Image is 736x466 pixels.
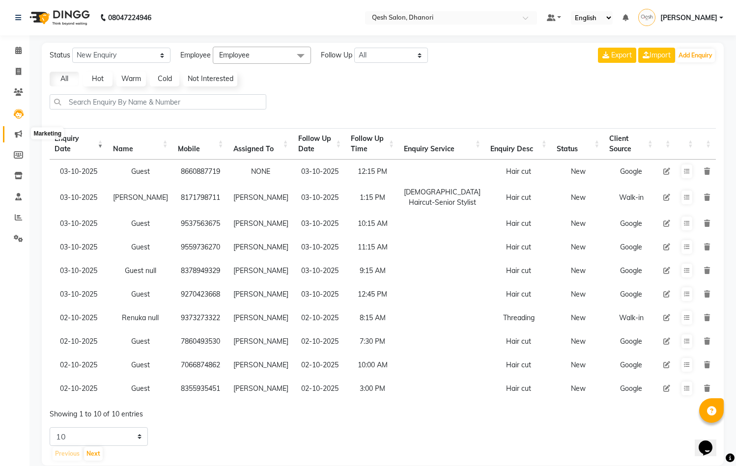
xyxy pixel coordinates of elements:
td: 8355935451 [173,377,228,400]
td: 12:15 PM [346,160,399,183]
td: [PERSON_NAME] [228,282,293,306]
td: 8171798711 [173,183,228,212]
td: Walk-in [604,306,658,329]
div: Threading [490,313,547,323]
th: Enquiry Service : activate to sort column ascending [399,128,485,160]
span: Status [50,50,70,60]
span: Employee [219,51,250,59]
td: 02-10-2025 [293,306,346,329]
td: 9:15 AM [346,259,399,282]
span: Export [611,51,632,59]
td: 10:00 AM [346,353,399,377]
th: Name: activate to sort column ascending [108,128,173,160]
span: [PERSON_NAME] [660,13,717,23]
td: 12:45 PM [346,282,399,306]
a: Import [638,48,675,63]
td: 02-10-2025 [293,353,346,377]
td: 03-10-2025 [293,282,346,306]
div: Hair cut [490,360,547,370]
td: Guest [108,160,173,183]
th: Status: activate to sort column ascending [552,128,604,160]
img: Gagandeep Arora [638,9,655,26]
td: Google [604,212,658,235]
td: New [552,306,604,329]
button: Next [84,447,103,461]
th: Assigned To : activate to sort column ascending [228,128,293,160]
div: Hair cut [490,166,547,177]
td: 11:15 AM [346,235,399,259]
td: 03-10-2025 [50,183,108,212]
td: 9270423668 [173,282,228,306]
td: Guest [108,353,173,377]
td: New [552,160,604,183]
td: New [552,329,604,353]
td: Google [604,160,658,183]
div: Hair cut [490,384,547,394]
td: 03-10-2025 [293,183,346,212]
th: Enquiry Date: activate to sort column ascending [50,128,108,160]
td: 02-10-2025 [50,329,108,353]
iframe: chat widget [695,427,726,456]
th: : activate to sort column ascending [676,128,698,160]
td: Guest [108,377,173,400]
td: Renuka null [108,306,173,329]
td: 7066874862 [173,353,228,377]
a: All [50,72,79,86]
td: 03-10-2025 [293,259,346,282]
td: Google [604,329,658,353]
td: New [552,282,604,306]
th: : activate to sort column ascending [658,128,676,160]
td: Guest [108,212,173,235]
td: Google [604,282,658,306]
td: Google [604,235,658,259]
td: 03-10-2025 [293,160,346,183]
div: Hair cut [490,242,547,252]
td: 03-10-2025 [293,235,346,259]
td: [PERSON_NAME] [228,329,293,353]
div: Showing 1 to 10 of 10 entries [50,403,319,419]
td: [PERSON_NAME] [228,306,293,329]
a: Cold [150,72,179,86]
td: Google [604,353,658,377]
a: Hot [83,72,113,86]
div: Hair cut [490,266,547,276]
a: Warm [116,72,146,86]
td: 9559736270 [173,235,228,259]
td: New [552,183,604,212]
b: 08047224946 [108,4,151,31]
td: 9537563675 [173,212,228,235]
td: 8660887719 [173,160,228,183]
th: Mobile : activate to sort column ascending [173,128,228,160]
td: 9373273322 [173,306,228,329]
span: Employee [180,50,211,60]
th: Enquiry Desc: activate to sort column ascending [485,128,552,160]
td: 02-10-2025 [293,329,346,353]
td: 03-10-2025 [50,160,108,183]
td: [PERSON_NAME] [228,259,293,282]
td: 02-10-2025 [293,377,346,400]
div: Hair cut [490,336,547,347]
td: Google [604,377,658,400]
button: Export [598,48,636,63]
td: Google [604,259,658,282]
td: 1:15 PM [346,183,399,212]
td: Guest null [108,259,173,282]
td: [PERSON_NAME] [108,183,173,212]
td: [PERSON_NAME] [228,353,293,377]
td: 03-10-2025 [50,259,108,282]
div: Hair cut [490,219,547,229]
th: : activate to sort column ascending [698,128,716,160]
td: Guest [108,235,173,259]
a: Not Interested [183,72,237,86]
td: New [552,353,604,377]
td: 10:15 AM [346,212,399,235]
img: logo [25,4,92,31]
td: Guest [108,282,173,306]
td: 02-10-2025 [50,353,108,377]
td: New [552,235,604,259]
th: Client Source: activate to sort column ascending [604,128,658,160]
td: 02-10-2025 [50,306,108,329]
td: [PERSON_NAME] [228,377,293,400]
th: Follow Up Time : activate to sort column ascending [346,128,399,160]
button: Previous [53,447,82,461]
